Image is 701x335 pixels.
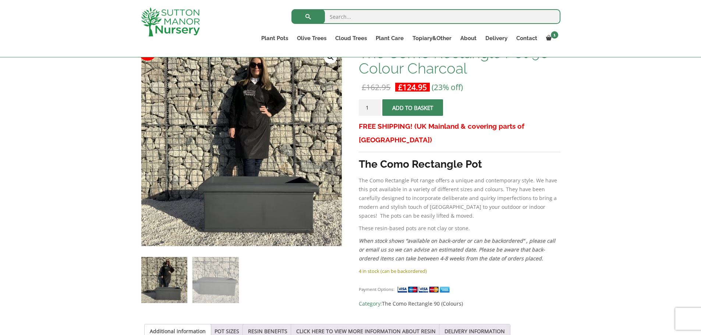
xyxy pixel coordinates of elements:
a: Cloud Trees [331,33,371,43]
img: The Como Rectangle Pot 90 Colour Charcoal [141,257,187,303]
small: Payment Options: [359,286,394,292]
span: £ [362,82,366,92]
span: Category: [359,299,560,308]
p: These resin-based pots are not clay or stone. [359,224,560,233]
em: When stock shows “available on back-order or can be backordered” , please call or email us so we ... [359,237,555,262]
input: Product quantity [359,99,381,116]
button: Add to basket [382,99,443,116]
a: Plant Pots [257,33,293,43]
input: Search... [291,9,560,24]
a: Delivery [481,33,512,43]
strong: The Como Rectangle Pot [359,158,482,170]
p: 4 in stock (can be backordered) [359,267,560,275]
a: Topiary&Other [408,33,456,43]
a: 1 [542,33,560,43]
span: (23% off) [432,82,463,92]
a: The Como Rectangle 90 (Colours) [382,300,463,307]
img: logo [141,7,200,36]
img: payment supported [397,286,452,293]
a: Contact [512,33,542,43]
a: About [456,33,481,43]
span: 1 [551,31,558,39]
bdi: 162.95 [362,82,390,92]
img: The Como Rectangle Pot 90 Colour Charcoal - Image 2 [192,257,238,303]
h1: The Como Rectangle Pot 90 Colour Charcoal [359,45,560,76]
a: Olive Trees [293,33,331,43]
span: £ [398,82,403,92]
a: Plant Care [371,33,408,43]
bdi: 124.95 [398,82,427,92]
p: The Como Rectangle Pot range offers a unique and contemporary style. We have this pot available i... [359,176,560,220]
h3: FREE SHIPPING! (UK Mainland & covering parts of [GEOGRAPHIC_DATA]) [359,120,560,147]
